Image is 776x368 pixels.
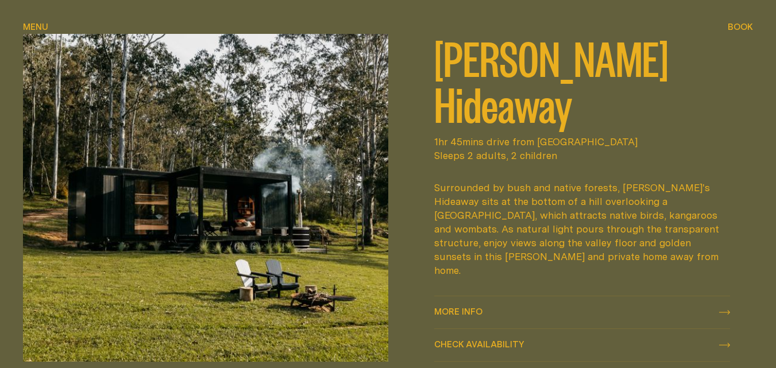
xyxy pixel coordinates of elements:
[434,135,731,149] span: 1hr 45mins drive from [GEOGRAPHIC_DATA]
[434,149,731,162] span: Sleeps 2 adults, 2 children
[23,21,48,34] button: show menu
[434,296,731,328] a: More info
[434,329,731,361] button: check availability
[434,181,731,277] div: Surrounded by bush and native forests, [PERSON_NAME]'s Hideaway sits at the bottom of a hill over...
[23,22,48,31] span: Menu
[434,34,731,126] h2: [PERSON_NAME] Hideaway
[434,307,482,316] span: More info
[728,22,753,31] span: Book
[434,340,524,348] span: Check availability
[728,21,753,34] button: show booking tray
